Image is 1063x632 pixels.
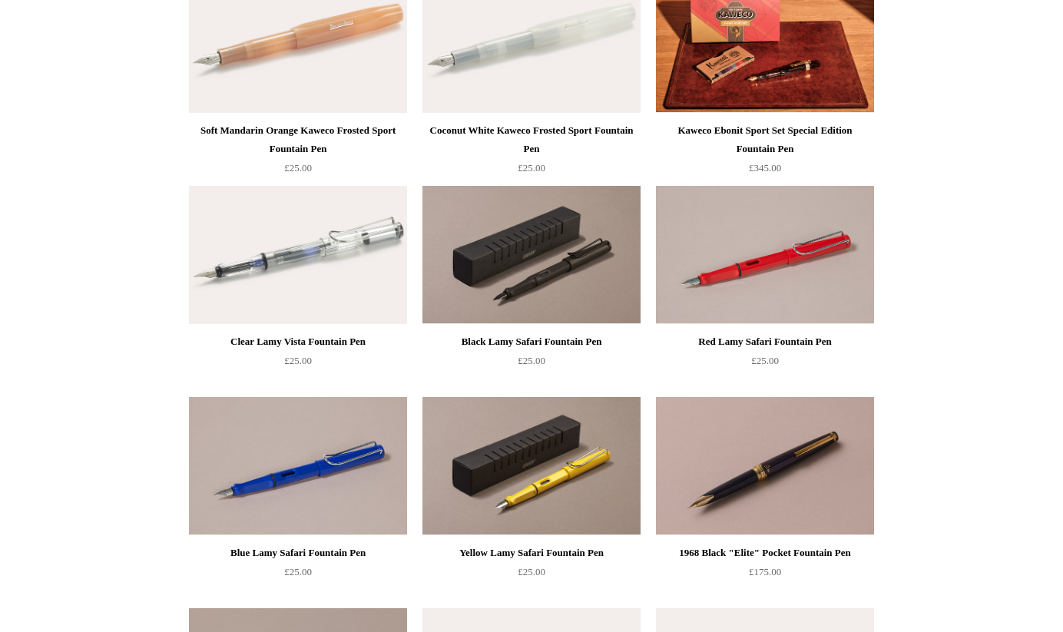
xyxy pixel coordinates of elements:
[422,544,641,607] a: Yellow Lamy Safari Fountain Pen £25.00
[518,355,545,366] span: £25.00
[518,566,545,577] span: £25.00
[422,333,641,395] a: Black Lamy Safari Fountain Pen £25.00
[660,333,870,351] div: Red Lamy Safari Fountain Pen
[284,566,312,577] span: £25.00
[656,186,874,324] a: Red Lamy Safari Fountain Pen Red Lamy Safari Fountain Pen
[656,397,874,535] img: 1968 Black "Elite" Pocket Fountain Pen
[749,162,781,174] span: £345.00
[189,186,407,324] a: Clear Lamy Vista Fountain Pen Clear Lamy Vista Fountain Pen
[422,397,641,535] img: Yellow Lamy Safari Fountain Pen
[422,186,641,324] img: Black Lamy Safari Fountain Pen
[518,162,545,174] span: £25.00
[656,333,874,395] a: Red Lamy Safari Fountain Pen £25.00
[656,121,874,184] a: Kaweco Ebonit Sport Set Special Edition Fountain Pen £345.00
[422,121,641,184] a: Coconut White Kaweco Frosted Sport Fountain Pen £25.00
[426,121,637,158] div: Coconut White Kaweco Frosted Sport Fountain Pen
[660,544,870,562] div: 1968 Black "Elite" Pocket Fountain Pen
[656,544,874,607] a: 1968 Black "Elite" Pocket Fountain Pen £175.00
[193,121,403,158] div: Soft Mandarin Orange Kaweco Frosted Sport Fountain Pen
[189,333,407,395] a: Clear Lamy Vista Fountain Pen £25.00
[189,397,407,535] a: Blue Lamy Safari Fountain Pen Blue Lamy Safari Fountain Pen
[426,544,637,562] div: Yellow Lamy Safari Fountain Pen
[284,355,312,366] span: £25.00
[751,355,779,366] span: £25.00
[426,333,637,351] div: Black Lamy Safari Fountain Pen
[656,186,874,324] img: Red Lamy Safari Fountain Pen
[422,397,641,535] a: Yellow Lamy Safari Fountain Pen Yellow Lamy Safari Fountain Pen
[189,121,407,184] a: Soft Mandarin Orange Kaweco Frosted Sport Fountain Pen £25.00
[284,162,312,174] span: £25.00
[656,397,874,535] a: 1968 Black "Elite" Pocket Fountain Pen 1968 Black "Elite" Pocket Fountain Pen
[193,333,403,351] div: Clear Lamy Vista Fountain Pen
[660,121,870,158] div: Kaweco Ebonit Sport Set Special Edition Fountain Pen
[749,566,781,577] span: £175.00
[189,186,407,324] img: Clear Lamy Vista Fountain Pen
[189,397,407,535] img: Blue Lamy Safari Fountain Pen
[422,186,641,324] a: Black Lamy Safari Fountain Pen Black Lamy Safari Fountain Pen
[189,544,407,607] a: Blue Lamy Safari Fountain Pen £25.00
[193,544,403,562] div: Blue Lamy Safari Fountain Pen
